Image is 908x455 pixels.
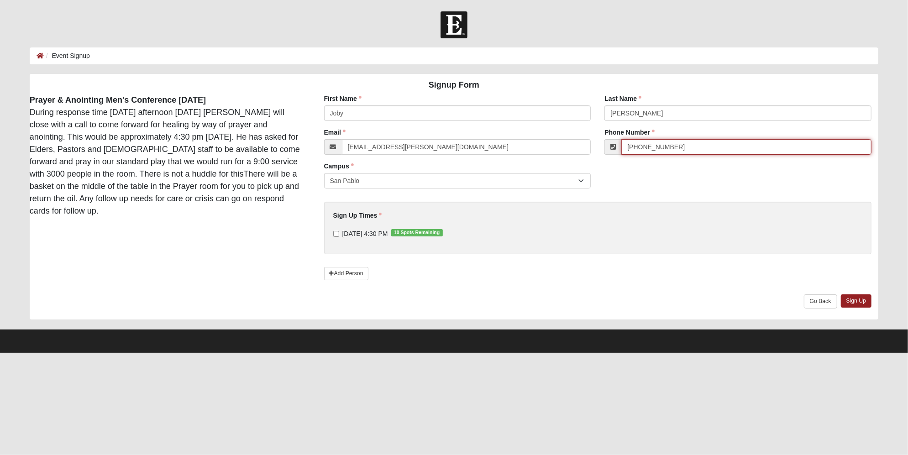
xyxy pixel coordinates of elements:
[342,230,388,237] span: [DATE] 4:30 PM
[841,294,872,308] a: Sign Up
[391,229,443,236] span: 10 Spots Remaining
[324,267,368,280] a: Add Person
[441,11,467,38] img: Church of Eleven22 Logo
[324,94,362,103] label: First Name
[324,162,354,171] label: Campus
[604,128,655,137] label: Phone Number
[324,128,346,137] label: Email
[333,231,339,237] input: [DATE] 4:30 PM10 Spots Remaining
[604,94,641,103] label: Last Name
[804,294,837,309] a: Go Back
[44,51,90,61] li: Event Signup
[30,95,206,105] strong: Prayer & Anointing Men's Conference [DATE]
[333,211,382,220] label: Sign Up Times
[23,94,310,217] div: During response time [DATE] afternoon [DATE] [PERSON_NAME] will close with a call to come forward...
[30,80,879,90] h4: Signup Form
